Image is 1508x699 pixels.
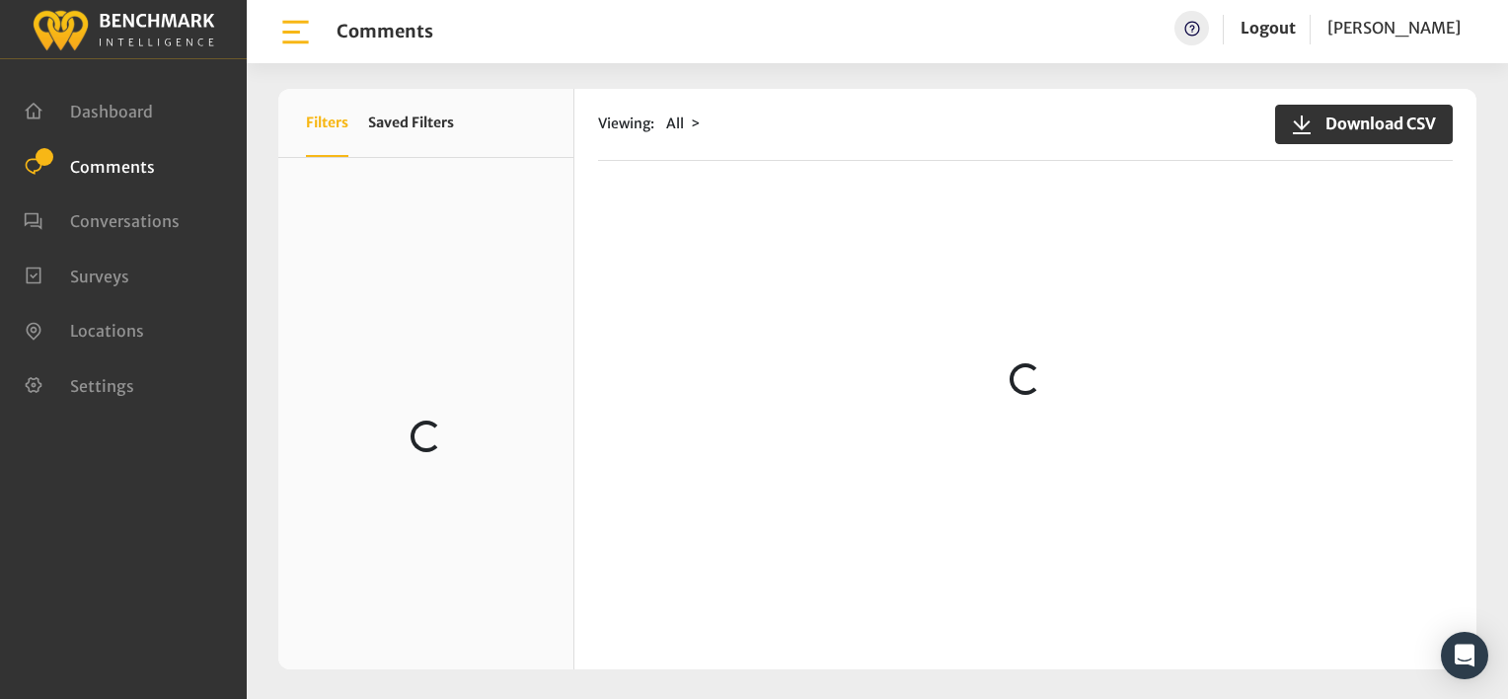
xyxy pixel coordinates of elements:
[24,100,153,119] a: Dashboard
[1327,11,1461,45] a: [PERSON_NAME]
[666,115,684,132] span: All
[24,319,144,339] a: Locations
[70,211,180,231] span: Conversations
[70,266,129,285] span: Surveys
[1241,11,1296,45] a: Logout
[24,374,134,394] a: Settings
[70,156,155,176] span: Comments
[70,375,134,395] span: Settings
[24,265,129,284] a: Surveys
[1327,18,1461,38] span: [PERSON_NAME]
[306,89,348,157] button: Filters
[1275,105,1453,144] button: Download CSV
[337,21,433,42] h1: Comments
[1314,112,1436,135] span: Download CSV
[278,15,313,49] img: bar
[24,209,180,229] a: Conversations
[24,155,155,175] a: Comments
[368,89,454,157] button: Saved Filters
[1241,18,1296,38] a: Logout
[70,102,153,121] span: Dashboard
[598,114,654,134] span: Viewing:
[70,321,144,341] span: Locations
[1441,632,1488,679] div: Open Intercom Messenger
[32,5,215,53] img: benchmark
